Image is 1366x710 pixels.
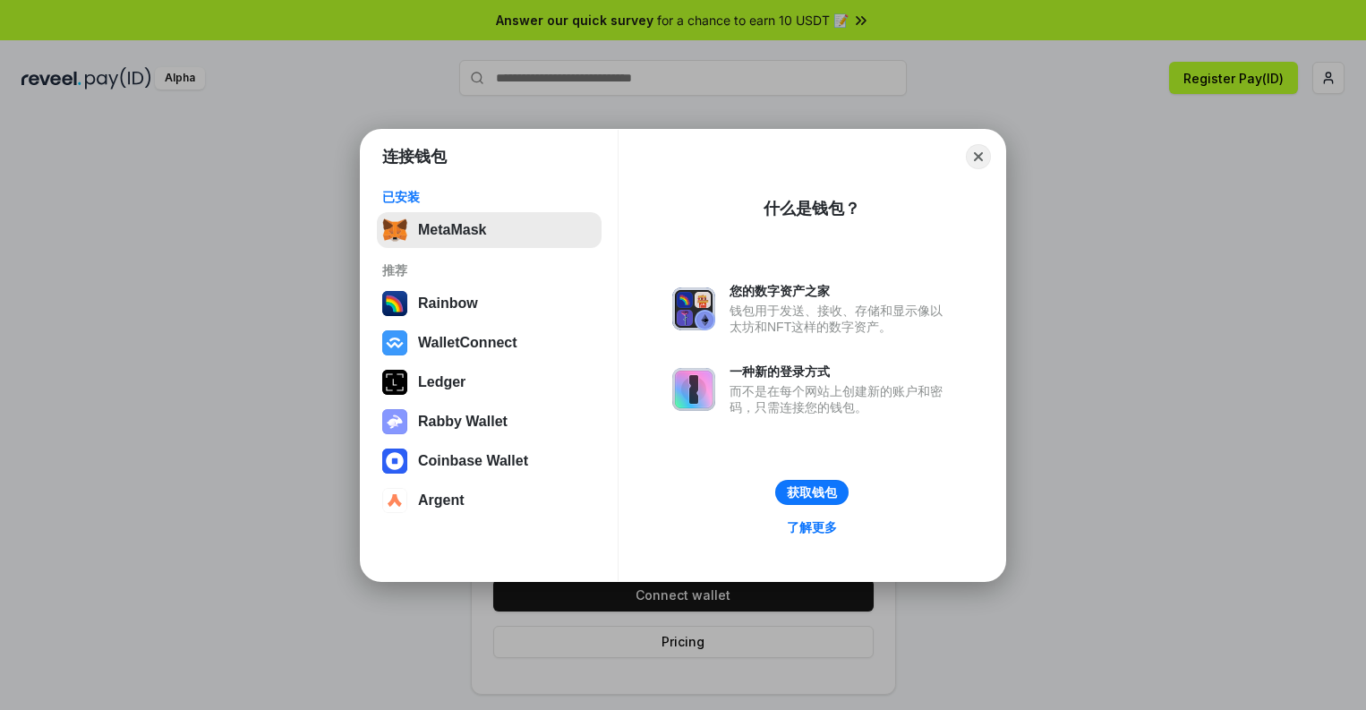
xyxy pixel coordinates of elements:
img: svg+xml,%3Csvg%20xmlns%3D%22http%3A%2F%2Fwww.w3.org%2F2000%2Fsvg%22%20fill%3D%22none%22%20viewBox... [382,409,407,434]
a: 了解更多 [776,516,848,539]
div: 您的数字资产之家 [730,283,952,299]
button: WalletConnect [377,325,602,361]
div: MetaMask [418,222,486,238]
img: svg+xml,%3Csvg%20width%3D%2228%22%20height%3D%2228%22%20viewBox%3D%220%200%2028%2028%22%20fill%3D... [382,449,407,474]
div: Rabby Wallet [418,414,508,430]
img: svg+xml,%3Csvg%20width%3D%2228%22%20height%3D%2228%22%20viewBox%3D%220%200%2028%2028%22%20fill%3D... [382,330,407,355]
div: WalletConnect [418,335,517,351]
div: 什么是钱包？ [764,198,860,219]
div: Coinbase Wallet [418,453,528,469]
button: Argent [377,483,602,518]
button: 获取钱包 [775,480,849,505]
img: svg+xml,%3Csvg%20fill%3D%22none%22%20height%3D%2233%22%20viewBox%3D%220%200%2035%2033%22%20width%... [382,218,407,243]
h1: 连接钱包 [382,146,447,167]
img: svg+xml,%3Csvg%20width%3D%2228%22%20height%3D%2228%22%20viewBox%3D%220%200%2028%2028%22%20fill%3D... [382,488,407,513]
div: Rainbow [418,295,478,312]
button: Rainbow [377,286,602,321]
div: Argent [418,492,465,509]
button: Coinbase Wallet [377,443,602,479]
img: svg+xml,%3Csvg%20xmlns%3D%22http%3A%2F%2Fwww.w3.org%2F2000%2Fsvg%22%20fill%3D%22none%22%20viewBox... [672,368,715,411]
img: svg+xml,%3Csvg%20width%3D%22120%22%20height%3D%22120%22%20viewBox%3D%220%200%20120%20120%22%20fil... [382,291,407,316]
div: 已安装 [382,189,596,205]
div: 了解更多 [787,519,837,535]
div: Ledger [418,374,465,390]
div: 获取钱包 [787,484,837,500]
button: Rabby Wallet [377,404,602,440]
button: Close [966,144,991,169]
div: 钱包用于发送、接收、存储和显示像以太坊和NFT这样的数字资产。 [730,303,952,335]
img: svg+xml,%3Csvg%20xmlns%3D%22http%3A%2F%2Fwww.w3.org%2F2000%2Fsvg%22%20width%3D%2228%22%20height%3... [382,370,407,395]
img: svg+xml,%3Csvg%20xmlns%3D%22http%3A%2F%2Fwww.w3.org%2F2000%2Fsvg%22%20fill%3D%22none%22%20viewBox... [672,287,715,330]
div: 而不是在每个网站上创建新的账户和密码，只需连接您的钱包。 [730,383,952,415]
div: 推荐 [382,262,596,278]
div: 一种新的登录方式 [730,364,952,380]
button: MetaMask [377,212,602,248]
button: Ledger [377,364,602,400]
